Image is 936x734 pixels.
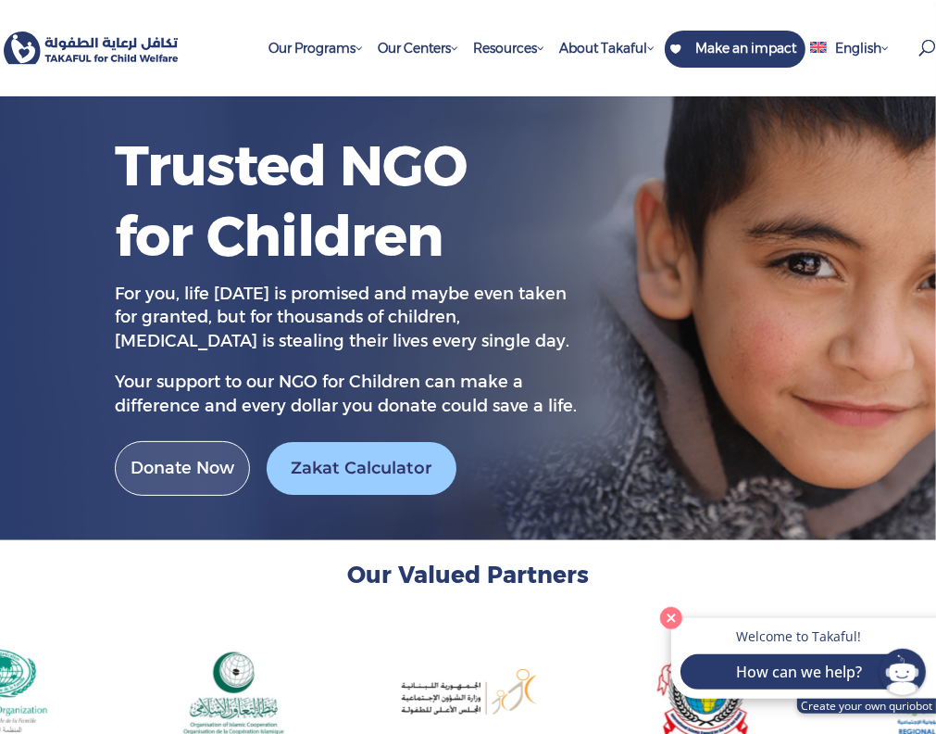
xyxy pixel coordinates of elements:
a: About Takaful [555,31,665,96]
span: Our Centers [378,40,464,57]
img: Takaful [4,32,179,65]
button: How can we help? [680,654,917,690]
a: Zakat Calculator [267,442,456,495]
a: Make an impact [665,31,805,68]
p: For you, life [DATE] is promised and maybe even taken for granted, but for thousands of children,... [115,283,578,371]
p: Welcome to Takaful! [690,627,908,645]
span: About Takaful [559,40,660,57]
span: Our Programs [268,40,368,57]
h1: Trusted NGO for Children [115,131,485,280]
span: Make an impact [695,40,796,57]
span: English [835,40,881,57]
p: very dollar you donate could save a life. [115,371,578,418]
a: Resources [468,31,555,96]
a: Donate Now [115,441,250,496]
span: Resources [473,40,550,57]
a: Our Centers [373,31,468,96]
button: Close [655,602,687,634]
a: Create your own quriobot [797,699,936,714]
a: English [805,31,899,96]
a: Our Programs [264,31,373,96]
span: Your support to our NGO for Children can make a difference and e [115,372,523,416]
